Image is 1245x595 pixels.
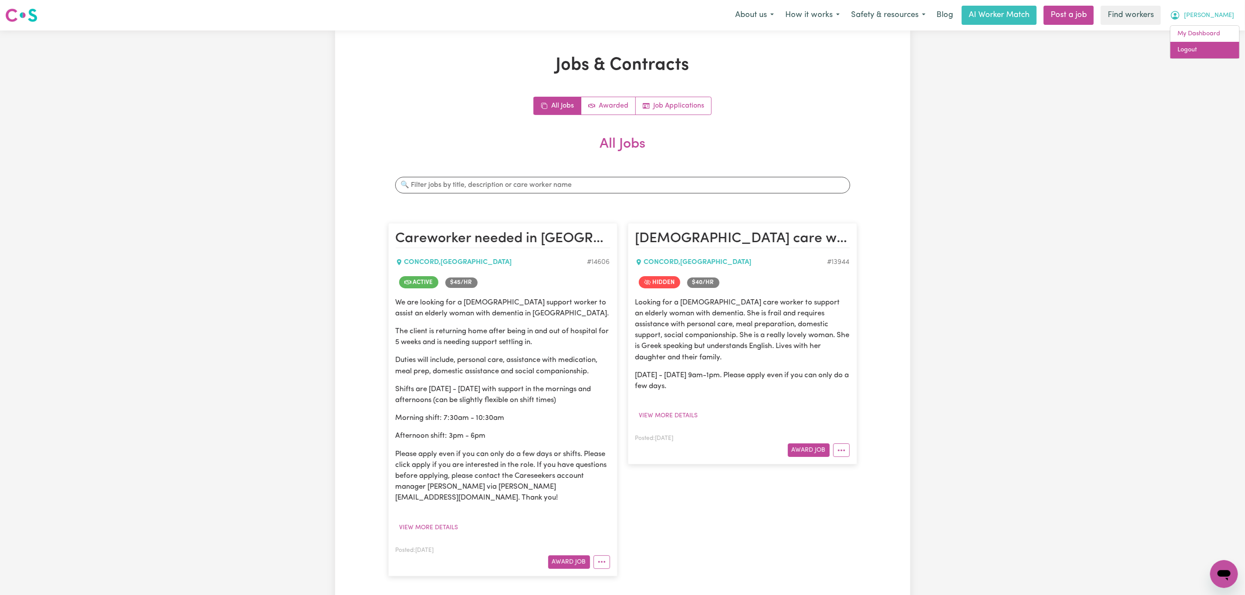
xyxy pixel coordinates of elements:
iframe: Button to launch messaging window, conversation in progress [1210,560,1238,588]
button: View more details [396,521,462,534]
img: Careseekers logo [5,7,37,23]
a: All jobs [534,97,581,115]
a: My Dashboard [1170,26,1239,42]
button: My Account [1164,6,1240,24]
div: Job ID #14606 [587,257,610,267]
div: Job ID #13944 [828,257,850,267]
a: Logout [1170,42,1239,58]
span: Posted: [DATE] [635,436,674,441]
p: Looking for a [DEMOGRAPHIC_DATA] care worker to support an elderly woman with dementia. She is fr... [635,297,850,363]
span: Job is active [399,276,438,288]
a: Job applications [636,97,711,115]
p: Please apply even if you can only do a few days or shifts. Please click apply if you are interest... [396,449,610,504]
div: My Account [1170,25,1240,59]
a: Find workers [1101,6,1161,25]
span: Job rate per hour [687,277,719,288]
div: CONCORD , [GEOGRAPHIC_DATA] [635,257,828,267]
div: CONCORD , [GEOGRAPHIC_DATA] [396,257,587,267]
button: Award Job [788,443,830,457]
p: The client is returning home after being in and out of hospital for 5 weeks and is needing suppor... [396,326,610,348]
button: More options [594,555,610,569]
h2: Careworker needed in Concord NSW [396,230,610,248]
span: [PERSON_NAME] [1184,11,1234,20]
span: Job is hidden [639,276,680,288]
p: We are looking for a [DEMOGRAPHIC_DATA] support worker to assist an elderly woman with dementia i... [396,297,610,319]
button: About us [729,6,780,24]
button: Award Job [548,555,590,569]
a: Active jobs [581,97,636,115]
p: Shifts are [DATE] - [DATE] with support in the mornings and afternoons (can be slightly flexible ... [396,384,610,406]
span: Job rate per hour [445,277,478,288]
input: 🔍 Filter jobs by title, description or care worker name [395,177,850,193]
p: [DATE] - [DATE] 9am-1pm. Please apply even if you can only do a few days. [635,370,850,392]
p: Morning shift: 7:30am - 10:30am [396,412,610,423]
span: Posted: [DATE] [396,548,434,553]
button: More options [833,443,850,457]
a: Post a job [1044,6,1094,25]
a: Blog [931,6,958,25]
button: How it works [780,6,845,24]
button: Safety & resources [845,6,931,24]
h2: All Jobs [388,136,857,166]
p: Afternoon shift: 3pm - 6pm [396,430,610,441]
h2: Female care worker needed to support woman with dementia [635,230,850,248]
h1: Jobs & Contracts [388,55,857,76]
a: AI Worker Match [962,6,1037,25]
p: Duties will include, personal care, assistance with medication, meal prep, domestic assistance an... [396,355,610,377]
a: Careseekers logo [5,5,37,25]
button: View more details [635,409,702,423]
